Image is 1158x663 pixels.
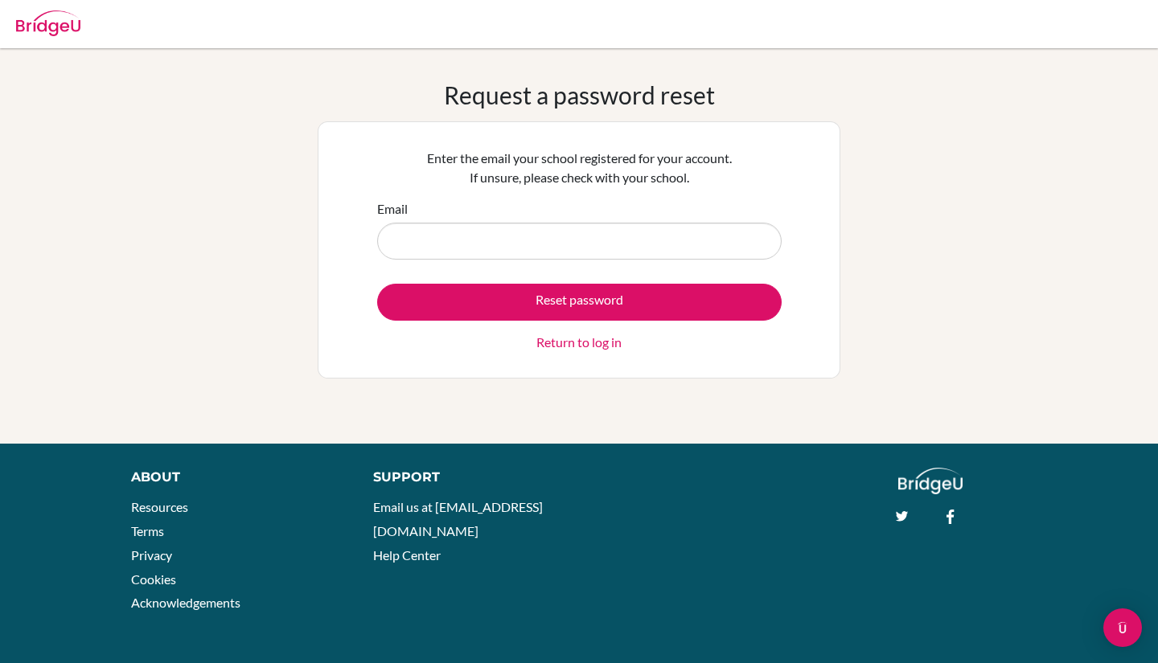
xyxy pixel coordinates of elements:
[377,199,408,219] label: Email
[373,468,563,487] div: Support
[536,333,622,352] a: Return to log in
[373,547,441,563] a: Help Center
[131,468,337,487] div: About
[131,595,240,610] a: Acknowledgements
[16,10,80,36] img: Bridge-U
[373,499,543,538] a: Email us at [EMAIL_ADDRESS][DOMAIN_NAME]
[131,499,188,514] a: Resources
[377,284,782,321] button: Reset password
[131,547,172,563] a: Privacy
[898,468,963,494] img: logo_white@2x-f4f0deed5e89b7ecb1c2cc34c3e3d731f90f0f143d5ea2071677605dd97b5244.png
[131,571,176,587] a: Cookies
[444,80,715,109] h1: Request a password reset
[1103,608,1142,647] div: Open Intercom Messenger
[377,149,782,187] p: Enter the email your school registered for your account. If unsure, please check with your school.
[131,523,164,538] a: Terms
